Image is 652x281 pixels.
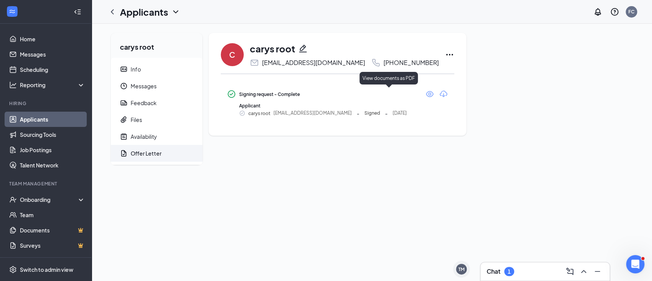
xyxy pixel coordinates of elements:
svg: Collapse [74,8,81,16]
a: DocumentsCrown [20,223,85,238]
svg: Ellipses [445,50,454,59]
div: Reporting [20,81,86,89]
svg: DocumentApprove [120,149,128,157]
svg: Report [120,99,128,107]
svg: Clock [120,82,128,90]
a: PaperclipFiles [111,111,202,128]
svg: QuestionInfo [610,7,619,16]
a: ReportFeedback [111,94,202,111]
svg: ComposeMessage [565,267,574,276]
svg: Minimize [593,267,602,276]
button: ChevronUp [578,265,590,278]
div: View documents as PDF [359,72,418,84]
svg: ChevronUp [579,267,588,276]
span: Messages [131,78,196,94]
div: Feedback [131,99,157,107]
h1: carys root [250,42,295,55]
div: Info [131,65,141,73]
svg: CheckmarkCircle [227,89,236,99]
div: [EMAIL_ADDRESS][DOMAIN_NAME] [262,59,365,67]
svg: Settings [9,266,17,273]
button: ComposeMessage [564,265,576,278]
svg: ChevronDown [171,7,180,16]
svg: Phone [371,58,380,67]
iframe: Intercom live chat [626,255,644,273]
a: Sourcing Tools [20,127,85,142]
svg: Analysis [9,81,17,89]
div: Availability [131,133,157,140]
div: Signing request - Complete [239,91,300,97]
span: - [385,109,388,117]
div: 1 [508,268,511,275]
div: TM [458,266,464,273]
button: Minimize [591,265,603,278]
h1: Applicants [120,5,168,18]
a: Scheduling [20,62,85,77]
div: Onboarding [20,196,79,203]
div: Offer Letter [131,149,162,157]
h3: Chat [487,267,500,276]
svg: ChevronLeft [108,7,117,16]
svg: NoteActive [120,133,128,140]
a: ContactCardInfo [111,61,202,78]
span: [DATE] [393,110,407,117]
h2: carys root [111,33,202,58]
a: SurveysCrown [20,238,85,253]
svg: WorkstreamLogo [8,8,16,15]
a: ClockMessages [111,78,202,94]
div: FC [628,8,634,15]
svg: CheckmarkCircle [239,110,245,116]
a: Job Postings [20,142,85,158]
a: Talent Network [20,158,85,173]
div: Hiring [9,100,84,107]
svg: Email [250,58,259,67]
svg: ContactCard [120,65,128,73]
svg: Eye [425,89,434,99]
div: Files [131,116,142,123]
span: [EMAIL_ADDRESS][DOMAIN_NAME] [273,110,352,117]
svg: UserCheck [9,196,17,203]
div: Team Management [9,180,84,187]
a: Messages [20,47,85,62]
span: - [357,109,359,117]
span: carys root [248,109,270,117]
a: Team [20,207,85,223]
a: Applicants [20,112,85,127]
div: Applicant [239,102,448,109]
a: DocumentApproveOffer Letter [111,145,202,162]
svg: Paperclip [120,116,128,123]
a: Home [20,31,85,47]
div: Switch to admin view [20,266,73,273]
span: Signed [364,110,380,117]
svg: Pencil [298,44,307,53]
svg: Notifications [593,7,602,16]
div: C [229,49,235,60]
svg: Download [439,89,448,99]
div: [PHONE_NUMBER] [383,59,439,67]
a: NoteActiveAvailability [111,128,202,145]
